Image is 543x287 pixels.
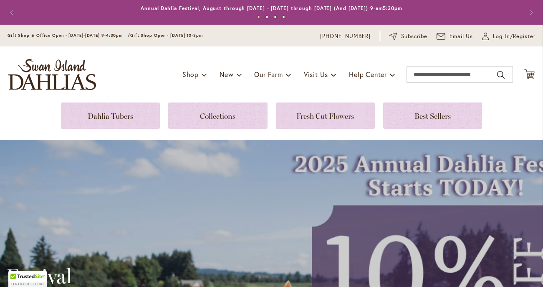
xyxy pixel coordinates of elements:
[8,59,96,90] a: store logo
[254,70,283,79] span: Our Farm
[493,32,535,41] span: Log In/Register
[304,70,328,79] span: Visit Us
[282,15,285,18] button: 4 of 4
[349,70,387,79] span: Help Center
[5,4,21,21] button: Previous
[401,32,427,41] span: Subscribe
[522,4,539,21] button: Next
[141,5,402,11] a: Annual Dahlia Festival, August through [DATE] - [DATE] through [DATE] (And [DATE]) 9-am5:30pm
[220,70,233,79] span: New
[130,33,203,38] span: Gift Shop Open - [DATE] 10-3pm
[450,32,473,41] span: Email Us
[437,32,473,41] a: Email Us
[320,32,371,41] a: [PHONE_NUMBER]
[182,70,199,79] span: Shop
[8,33,130,38] span: Gift Shop & Office Open - [DATE]-[DATE] 9-4:30pm /
[482,32,535,41] a: Log In/Register
[274,15,277,18] button: 3 of 4
[389,32,427,41] a: Subscribe
[257,15,260,18] button: 1 of 4
[265,15,268,18] button: 2 of 4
